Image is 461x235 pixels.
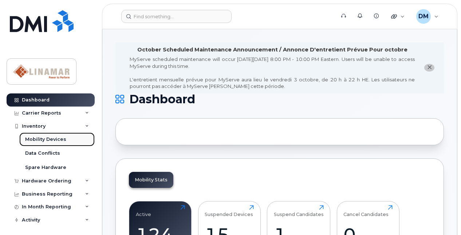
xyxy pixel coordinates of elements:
div: Active [136,205,151,217]
div: October Scheduled Maintenance Announcement / Annonce D'entretient Prévue Pour octobre [137,46,407,54]
div: Suspend Candidates [274,205,324,217]
div: Cancel Candidates [343,205,389,217]
div: MyServe scheduled maintenance will occur [DATE][DATE] 8:00 PM - 10:00 PM Eastern. Users will be u... [130,56,415,90]
div: Suspended Devices [205,205,253,217]
span: Dashboard [129,94,195,105]
button: close notification [424,64,434,72]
